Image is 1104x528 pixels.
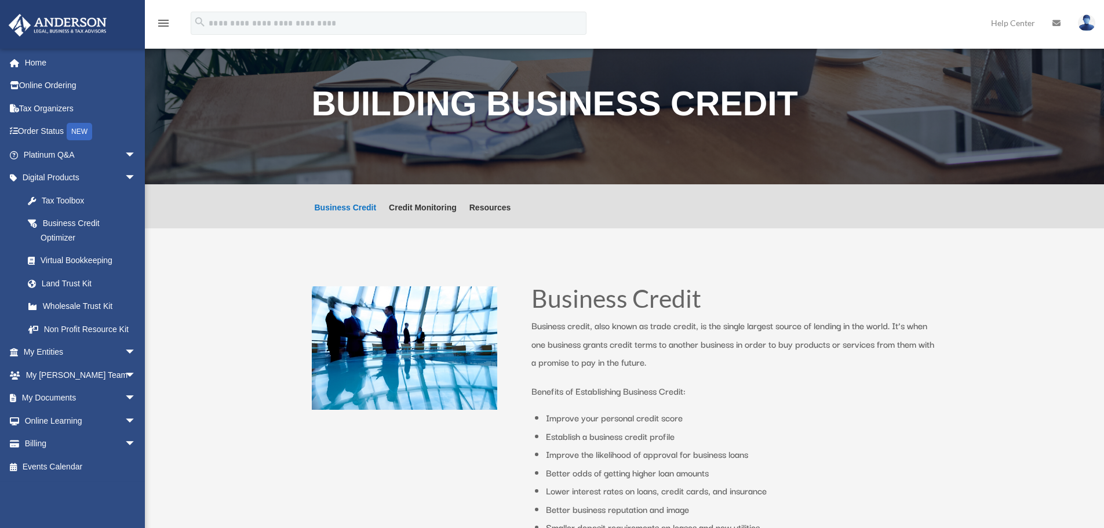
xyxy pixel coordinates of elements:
div: NEW [67,123,92,140]
a: Wholesale Trust Kit [16,295,154,318]
a: Resources [469,203,511,228]
img: business people talking in office [312,286,497,410]
span: arrow_drop_down [125,363,148,387]
div: Tax Toolbox [41,194,139,208]
a: Billingarrow_drop_down [8,432,154,456]
span: arrow_drop_down [125,432,148,456]
li: Lower interest rates on loans, credit cards, and insurance [546,482,937,500]
a: Land Trust Kit [16,272,154,295]
div: Virtual Bookkeeping [41,253,139,268]
span: arrow_drop_down [125,387,148,410]
a: Non Profit Resource Kit [16,318,154,341]
a: Business Credit [315,203,377,228]
li: Better odds of getting higher loan amounts [546,464,937,482]
a: Tax Toolbox [16,189,154,212]
li: Improve the likelihood of approval for business loans [546,445,937,464]
span: arrow_drop_down [125,166,148,190]
li: Improve your personal credit score [546,409,937,427]
li: Establish a business credit profile [546,427,937,446]
a: Platinum Q&Aarrow_drop_down [8,143,154,166]
a: Order StatusNEW [8,120,154,144]
span: arrow_drop_down [125,341,148,365]
a: menu [156,20,170,30]
p: Benefits of Establishing Business Credit: [531,382,937,400]
span: arrow_drop_down [125,409,148,433]
div: Land Trust Kit [41,276,139,291]
a: Events Calendar [8,455,154,478]
div: Business Credit Optimizer [41,216,133,245]
a: Online Learningarrow_drop_down [8,409,154,432]
p: Business credit, also known as trade credit, is the single largest source of lending in the world... [531,316,937,382]
i: menu [156,16,170,30]
div: Wholesale Trust Kit [41,299,139,314]
h1: Building Business Credit [312,87,938,127]
img: Anderson Advisors Platinum Portal [5,14,110,37]
h1: Business Credit [531,286,937,317]
img: User Pic [1078,14,1095,31]
a: Credit Monitoring [389,203,457,228]
div: Non Profit Resource Kit [41,322,139,337]
a: My [PERSON_NAME] Teamarrow_drop_down [8,363,154,387]
a: My Documentsarrow_drop_down [8,387,154,410]
a: My Entitiesarrow_drop_down [8,341,154,364]
li: Better business reputation and image [546,500,937,519]
span: arrow_drop_down [125,143,148,167]
a: Home [8,51,154,74]
i: search [194,16,206,28]
a: Digital Productsarrow_drop_down [8,166,154,190]
a: Tax Organizers [8,97,154,120]
a: Online Ordering [8,74,154,97]
a: Virtual Bookkeeping [16,249,154,272]
a: Business Credit Optimizer [16,212,148,249]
